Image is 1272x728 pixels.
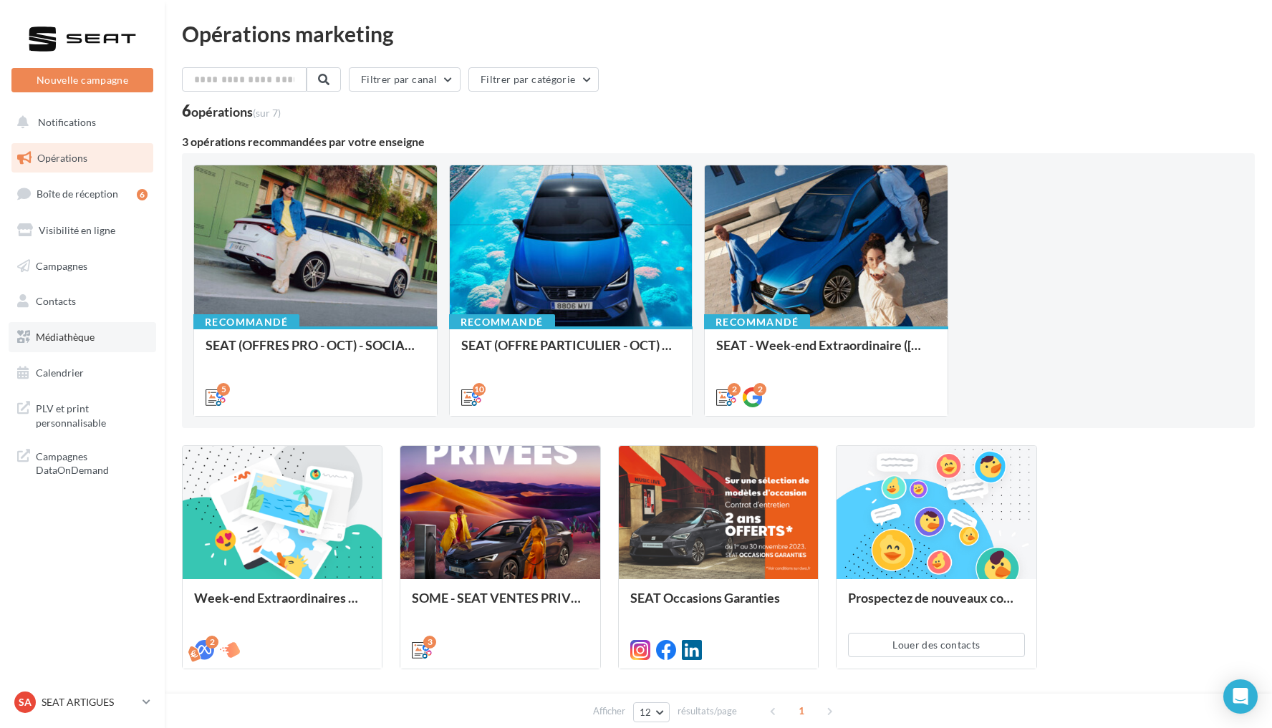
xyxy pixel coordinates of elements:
div: 3 opérations recommandées par votre enseigne [182,136,1255,147]
span: Notifications [38,116,96,128]
span: Boîte de réception [37,188,118,200]
button: Nouvelle campagne [11,68,153,92]
a: Calendrier [9,358,156,388]
a: Opérations [9,143,156,173]
div: SEAT (OFFRES PRO - OCT) - SOCIAL MEDIA [206,338,425,367]
span: 1 [790,699,813,722]
button: Filtrer par canal [349,67,461,92]
a: Campagnes DataOnDemand [9,441,156,483]
a: SA SEAT ARTIGUES [11,689,153,716]
a: Visibilité en ligne [9,215,156,246]
button: Filtrer par catégorie [468,67,599,92]
div: 6 [137,189,148,200]
div: Recommandé [704,314,810,330]
span: Opérations [37,152,87,164]
p: SEAT ARTIGUES [42,695,137,709]
div: Week-end Extraordinaires Octobre 2025 [194,591,370,619]
a: Boîte de réception6 [9,178,156,209]
span: Campagnes DataOnDemand [36,447,148,477]
span: Calendrier [36,367,84,379]
div: SEAT (OFFRE PARTICULIER - OCT) - SOCIAL MEDIA [461,338,681,367]
div: Recommandé [449,314,555,330]
span: Visibilité en ligne [39,224,115,236]
span: Contacts [36,295,76,307]
div: 5 [217,383,230,396]
span: Médiathèque [36,331,95,343]
div: SOME - SEAT VENTES PRIVEES [412,591,588,619]
a: Contacts [9,286,156,316]
div: SEAT - Week-end Extraordinaire ([GEOGRAPHIC_DATA]) - OCTOBRE [716,338,936,367]
div: Open Intercom Messenger [1223,679,1258,714]
div: SEAT Occasions Garanties [630,591,806,619]
div: Prospectez de nouveaux contacts [848,591,1024,619]
span: (sur 7) [253,107,281,119]
span: SA [19,695,32,709]
span: Campagnes [36,259,87,271]
a: Médiathèque [9,322,156,352]
div: 2 [206,636,218,649]
div: Recommandé [193,314,299,330]
span: résultats/page [678,704,737,718]
div: 2 [728,383,741,396]
div: Opérations marketing [182,23,1255,44]
div: 6 [182,103,281,119]
button: 12 [633,702,670,722]
button: Louer des contacts [848,633,1024,657]
span: PLV et print personnalisable [36,399,148,429]
div: opérations [191,105,281,118]
a: Campagnes [9,251,156,281]
span: 12 [640,707,652,718]
div: 3 [423,636,436,649]
span: Afficher [593,704,625,718]
div: 2 [753,383,766,396]
button: Notifications [9,107,150,137]
div: 10 [473,383,486,396]
a: PLV et print personnalisable [9,393,156,435]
